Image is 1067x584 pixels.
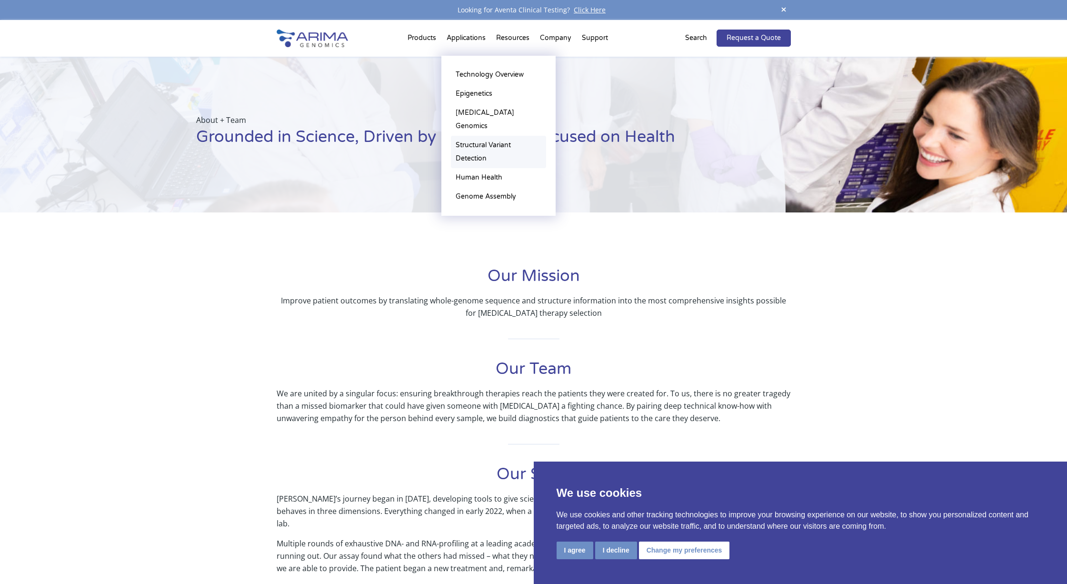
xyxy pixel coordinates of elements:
[557,542,593,559] button: I agree
[557,509,1045,532] p: We use cookies and other tracking technologies to improve your browsing experience on our website...
[277,387,791,424] p: We are united by a singular focus: ensuring breakthrough therapies reach the patients they were c...
[277,358,791,387] h1: Our Team
[570,5,609,14] a: Click Here
[196,126,738,155] h1: Grounded in Science, Driven by Innovation, Focused on Health
[595,542,637,559] button: I decline
[451,187,546,206] a: Genome Assembly
[277,537,791,582] p: Multiple rounds of exhaustive DNA- and RNA-profiling at a leading academic center had failed to u...
[277,265,791,294] h1: Our Mission
[277,294,791,319] p: Improve patient outcomes by translating whole-genome sequence and structure information into the ...
[451,168,546,187] a: Human Health
[451,136,546,168] a: Structural Variant Detection
[451,103,546,136] a: [MEDICAL_DATA] Genomics
[277,493,791,537] p: [PERSON_NAME]’s journey began in [DATE], developing tools to give scientists an unprecedented win...
[277,30,348,47] img: Arima-Genomics-logo
[685,32,707,44] p: Search
[451,84,546,103] a: Epigenetics
[451,65,546,84] a: Technology Overview
[277,4,791,16] div: Looking for Aventa Clinical Testing?
[557,484,1045,502] p: We use cookies
[639,542,730,559] button: Change my preferences
[717,30,791,47] a: Request a Quote
[196,114,738,126] p: About + Team
[277,463,791,493] h1: Our Story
